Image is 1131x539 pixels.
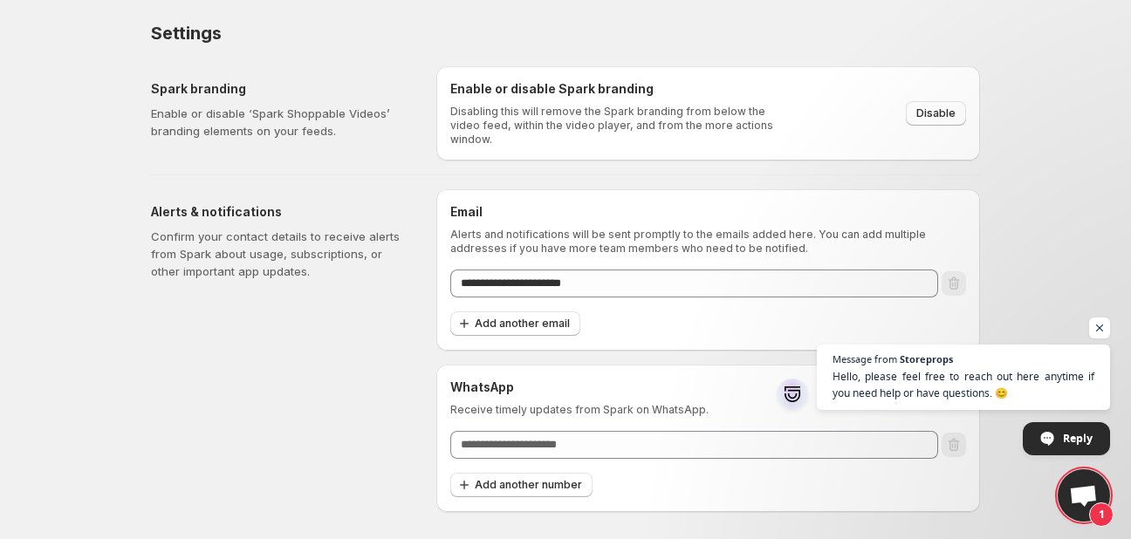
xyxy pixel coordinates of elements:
button: Add another number [450,473,593,497]
p: Enable or disable ‘Spark Shoppable Videos’ branding elements on your feeds. [151,105,408,140]
p: Disabling this will remove the Spark branding from below the video feed, within the video player,... [450,105,785,147]
span: Storeprops [900,354,953,364]
h5: Alerts & notifications [151,203,408,221]
span: 1 [1089,502,1114,527]
p: Alerts and notifications will be sent promptly to the emails added here. You can add multiple add... [450,228,966,256]
h6: Email [450,203,966,221]
h6: Enable or disable Spark branding [450,80,785,98]
button: Disable [906,101,966,126]
h5: Spark branding [151,80,408,98]
button: Add another email [450,311,580,336]
span: Add another email [475,317,570,331]
p: Confirm your contact details to receive alerts from Spark about usage, subscriptions, or other im... [151,228,408,280]
div: Open chat [1058,469,1110,522]
p: Receive timely updates from Spark on WhatsApp. [450,403,966,417]
h6: WhatsApp [450,379,966,396]
span: Message from [833,354,897,364]
span: Hello, please feel free to reach out here anytime if you need help or have questions. 😊 [833,368,1094,401]
span: Settings [151,23,221,44]
span: Reply [1063,423,1093,454]
span: Disable [916,106,956,120]
span: Add another number [475,478,582,492]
